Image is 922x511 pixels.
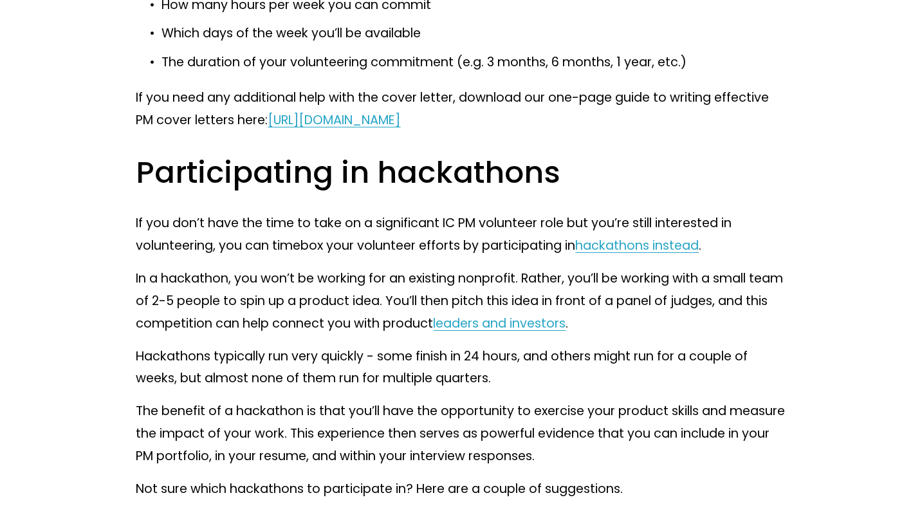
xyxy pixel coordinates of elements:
[136,87,786,132] p: If you need any additional help with the cover letter, download our one-page guide to writing eff...
[268,111,400,129] a: [URL][DOMAIN_NAME]
[136,268,786,335] p: In a hackathon, you won’t be working for an existing nonprofit. Rather, you’ll be working with a ...
[161,23,786,45] p: Which days of the week you’ll be available
[136,346,786,391] p: Hackathons typically run very quickly - some finish in 24 hours, and others might run for a coupl...
[433,315,566,332] a: leaders and investors
[161,51,786,74] p: The duration of your volunteering commitment (e.g. 3 months, 6 months, 1 year, etc.)
[136,212,786,257] p: If you don’t have the time to take on a significant IC PM volunteer role but you’re still interes...
[136,400,786,468] p: The benefit of a hackathon is that you’ll have the opportunity to exercise your product skills an...
[136,153,786,192] h2: Participating in hackathons
[575,237,699,254] a: hackathons instead
[136,478,786,501] p: Not sure which hackathons to participate in? Here are a couple of suggestions.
